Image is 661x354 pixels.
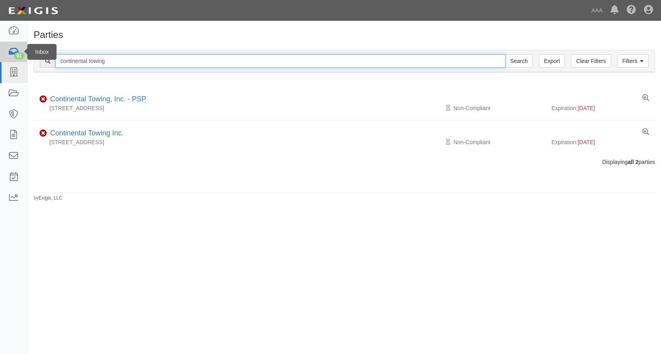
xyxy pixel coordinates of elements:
[40,131,47,136] i: Non-Compliant
[628,159,638,165] b: all 2
[642,94,649,102] a: View results summary
[34,104,448,112] div: [STREET_ADDRESS]
[539,54,565,68] a: Export
[448,138,551,146] div: Non-Compliant
[505,54,533,68] input: Search
[39,195,62,201] a: Exigis, LLC
[34,138,448,146] div: [STREET_ADDRESS]
[28,158,661,166] div: Displaying parties
[55,54,506,68] input: Search
[47,128,124,139] div: Continental Towing Inc.
[448,104,551,112] div: Non-Compliant
[34,30,655,40] h1: Parties
[587,2,606,18] a: AAA
[40,97,47,102] i: Non-Compliant
[627,6,636,15] i: Help Center - Complianz
[14,52,25,59] div: 91
[446,105,450,111] i: Pending Review
[551,104,655,112] div: Expiration:
[578,139,595,145] span: [DATE]
[34,195,62,202] small: by
[27,44,57,60] div: Inbox
[642,128,649,136] a: View results summary
[571,54,611,68] a: Clear Filters
[551,138,655,146] div: Expiration:
[50,129,124,137] a: Continental Towing Inc.
[47,94,146,105] div: Continental Towing, Inc. - PSP
[446,139,450,145] i: Pending Review
[6,4,60,18] img: logo-5460c22ac91f19d4615b14bd174203de0afe785f0fc80cf4dbbc73dc1793850b.png
[578,105,595,111] span: [DATE]
[50,95,146,103] a: Continental Towing, Inc. - PSP
[617,54,649,68] a: Filters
